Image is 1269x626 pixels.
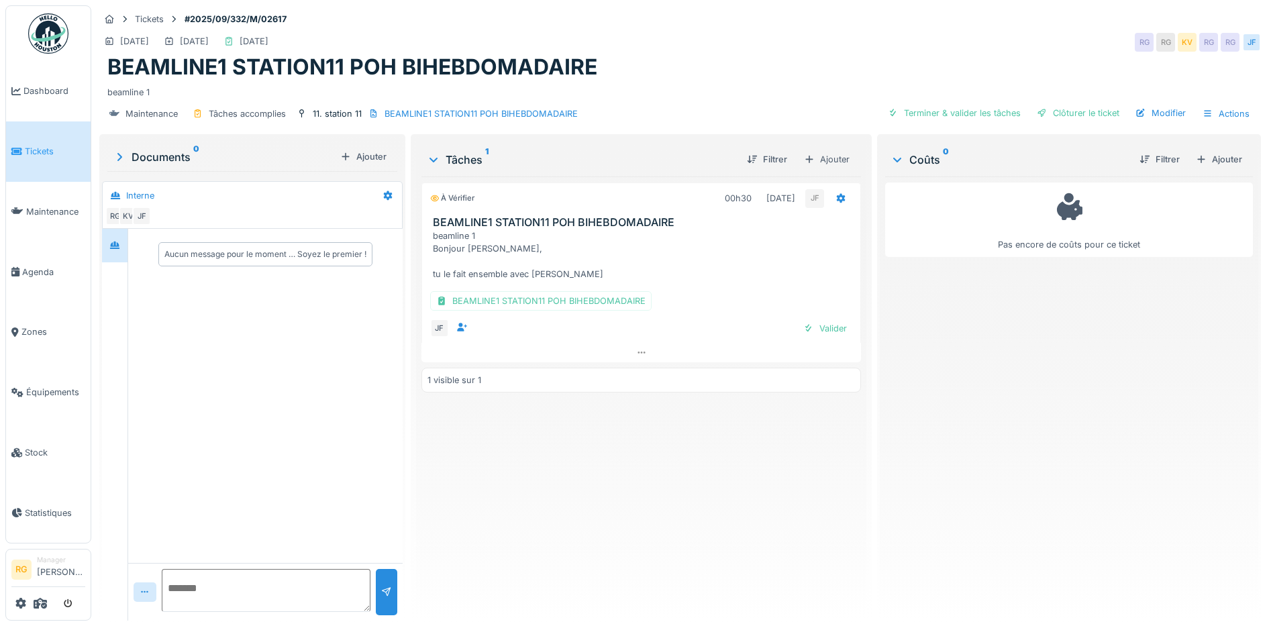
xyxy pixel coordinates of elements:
[113,149,335,165] div: Documents
[119,207,138,225] div: KV
[126,189,154,202] div: Interne
[6,121,91,182] a: Tickets
[120,35,149,48] div: [DATE]
[26,205,85,218] span: Maintenance
[132,207,151,225] div: JF
[1134,150,1185,168] div: Filtrer
[22,266,85,278] span: Agenda
[21,325,85,338] span: Zones
[37,555,85,584] li: [PERSON_NAME]
[943,152,949,168] sup: 0
[427,152,737,168] div: Tâches
[107,81,1253,99] div: beamline 1
[11,555,85,587] a: RG Manager[PERSON_NAME]
[1130,104,1191,122] div: Modifier
[798,319,852,337] div: Valider
[6,482,91,543] a: Statistiques
[11,560,32,580] li: RG
[385,107,578,120] div: BEAMLINE1 STATION11 POH BIHEBDOMADAIRE
[313,107,362,120] div: 11. station 11
[209,107,286,120] div: Tâches accomplies
[1242,33,1261,52] div: JF
[6,61,91,121] a: Dashboard
[6,423,91,483] a: Stock
[37,555,85,565] div: Manager
[725,192,752,205] div: 00h30
[193,149,199,165] sup: 0
[430,193,474,204] div: À vérifier
[25,446,85,459] span: Stock
[1199,33,1218,52] div: RG
[427,374,481,386] div: 1 visible sur 1
[430,291,652,311] div: BEAMLINE1 STATION11 POH BIHEBDOMADAIRE
[179,13,292,25] strong: #2025/09/332/M/02617
[742,150,793,168] div: Filtrer
[485,152,489,168] sup: 1
[28,13,68,54] img: Badge_color-CXgf-gQk.svg
[1197,104,1256,123] div: Actions
[1190,150,1248,168] div: Ajouter
[766,192,795,205] div: [DATE]
[135,13,164,25] div: Tickets
[25,507,85,519] span: Statistiques
[1031,104,1125,122] div: Clôturer le ticket
[1221,33,1239,52] div: RG
[23,85,85,97] span: Dashboard
[1135,33,1154,52] div: RG
[805,189,824,208] div: JF
[6,362,91,423] a: Équipements
[798,150,856,169] div: Ajouter
[240,35,268,48] div: [DATE]
[335,148,392,166] div: Ajouter
[894,189,1244,251] div: Pas encore de coûts pour ce ticket
[125,107,178,120] div: Maintenance
[1178,33,1197,52] div: KV
[891,152,1129,168] div: Coûts
[433,229,856,281] div: beamline 1 Bonjour [PERSON_NAME], tu le fait ensemble avec [PERSON_NAME]
[6,182,91,242] a: Maintenance
[180,35,209,48] div: [DATE]
[1156,33,1175,52] div: RG
[433,216,856,229] h3: BEAMLINE1 STATION11 POH BIHEBDOMADAIRE
[26,386,85,399] span: Équipements
[430,319,449,337] div: JF
[882,104,1026,122] div: Terminer & valider les tâches
[25,145,85,158] span: Tickets
[107,54,597,80] h1: BEAMLINE1 STATION11 POH BIHEBDOMADAIRE
[164,248,366,260] div: Aucun message pour le moment … Soyez le premier !
[6,242,91,302] a: Agenda
[6,302,91,362] a: Zones
[105,207,124,225] div: RG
